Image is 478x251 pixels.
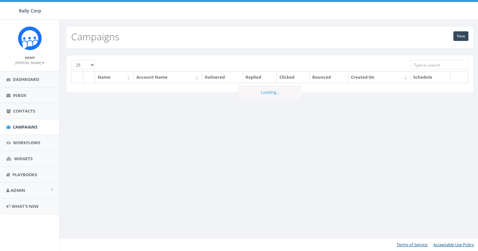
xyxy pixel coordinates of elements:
h2: Campaigns [71,31,119,42]
span: Playbooks [12,172,37,177]
a: Terms of Service [397,242,428,247]
th: Clicked [277,72,310,83]
th: Name [95,72,134,83]
span: Workflows [13,140,40,145]
span: Campaigns [13,124,37,130]
a: New [453,31,468,41]
small: [PERSON_NAME] [15,60,44,65]
span: Widgets [14,156,33,161]
th: Bounced [310,72,348,83]
a: [PERSON_NAME] [15,59,44,65]
span: Admin [11,187,25,193]
small: Name [25,55,35,60]
div: Loading... [238,85,302,99]
th: Delivered [202,72,243,83]
th: Created On [348,72,411,83]
span: Contacts [13,108,35,114]
img: Icon_1.png [18,26,42,50]
th: Account Name [134,72,202,83]
th: Replied [243,72,277,83]
a: Acceptable Use Policy [433,242,474,247]
span: Rally Corp [19,8,41,14]
span: Inbox [13,92,27,98]
input: Type to search [410,60,468,70]
span: What's New [12,203,39,209]
span: Dashboard [13,76,39,82]
th: Schedule [411,72,450,83]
